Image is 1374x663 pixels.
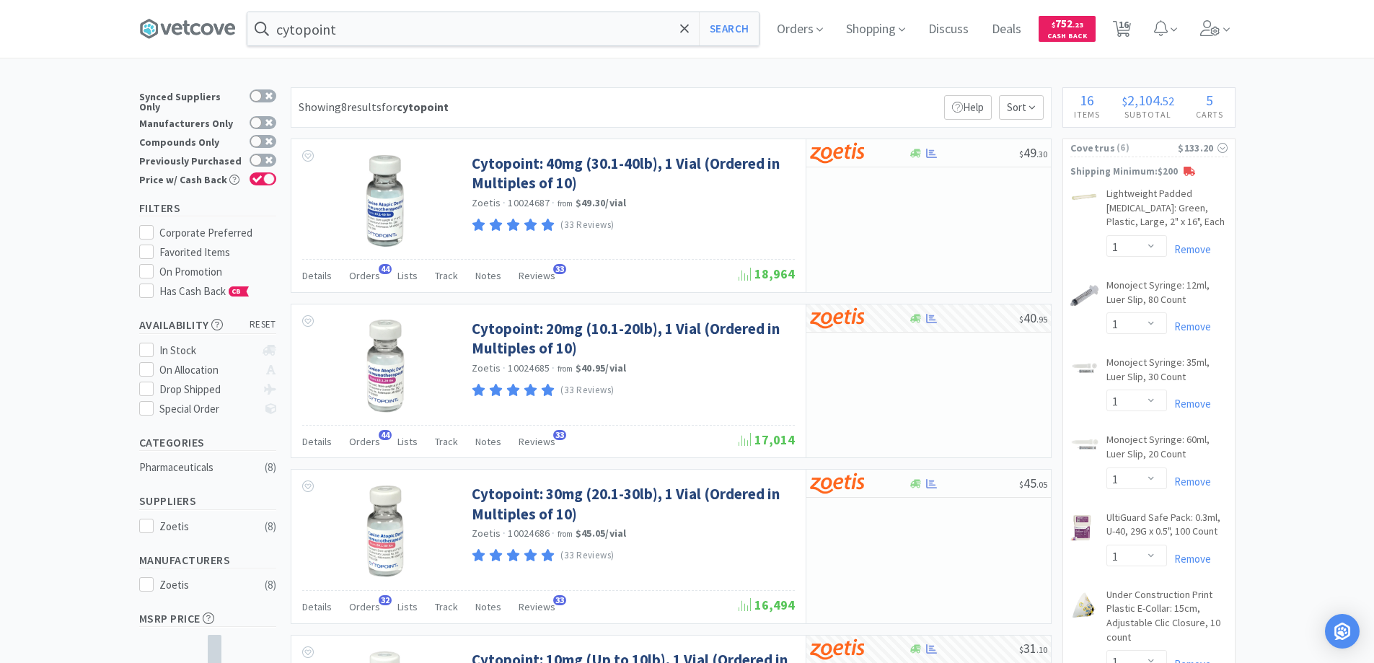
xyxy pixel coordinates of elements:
[1070,359,1099,378] img: 029a5d8256d7486982accb0f13c78193_28232.png
[558,529,573,539] span: from
[159,400,255,418] div: Special Order
[699,12,759,45] button: Search
[553,430,566,440] span: 33
[560,548,615,563] p: (33 Reviews)
[1070,436,1099,455] img: 657b556a595545a0a6dd5e00ae27d48d_29535.png
[1036,644,1047,655] span: . 10
[944,95,992,120] p: Help
[553,595,566,605] span: 33
[139,172,242,185] div: Price w/ Cash Back
[338,484,432,578] img: bb8e6bfc565249e4bd2a949514016184_239337.jpeg
[1178,140,1227,156] div: $133.20
[139,552,276,568] h5: Manufacturers
[139,135,242,147] div: Compounds Only
[503,527,506,540] span: ·
[435,435,458,448] span: Track
[139,154,242,166] div: Previously Purchased
[1167,552,1211,566] a: Remove
[250,317,276,333] span: reset
[475,600,501,613] span: Notes
[159,284,250,298] span: Has Cash Back
[810,473,864,494] img: a673e5ab4e5e497494167fe422e9a3ab.png
[382,100,449,114] span: for
[139,200,276,216] h5: Filters
[338,319,432,413] img: 515092df23e74a6cad5361b257801372_239338.jpeg
[1107,25,1137,38] a: 16
[1111,93,1185,107] div: .
[576,361,627,374] strong: $40.95 / vial
[379,430,392,440] span: 44
[159,361,255,379] div: On Allocation
[397,100,449,114] strong: cytopoint
[435,600,458,613] span: Track
[1325,614,1360,649] div: Open Intercom Messenger
[1070,514,1091,543] img: c15503a16d234dca90400e93ec40c783_18695.png
[349,600,380,613] span: Orders
[519,600,555,613] span: Reviews
[1019,644,1023,655] span: $
[472,361,501,374] a: Zoetis
[503,361,506,374] span: ·
[139,434,276,451] h5: Categories
[1167,320,1211,333] a: Remove
[139,610,276,627] h5: MSRP Price
[508,527,550,540] span: 10024686
[986,23,1027,36] a: Deals
[1070,190,1099,201] img: 4b5bd727118e41dd96acff2af2723d30_26094.png
[1019,149,1023,159] span: $
[1019,475,1047,491] span: 45
[1019,309,1047,326] span: 40
[159,576,249,594] div: Zoetis
[553,264,566,274] span: 33
[810,142,864,164] img: a673e5ab4e5e497494167fe422e9a3ab.png
[739,265,795,282] span: 18,964
[576,196,627,209] strong: $49.30 / vial
[229,287,244,296] span: CB
[1106,433,1228,467] a: Monoject Syringe: 60ml, Luer Slip, 20 Count
[139,459,256,476] div: Pharmaceuticals
[1080,91,1094,109] span: 16
[379,264,392,274] span: 44
[139,493,276,509] h5: Suppliers
[159,263,276,281] div: On Promotion
[1036,479,1047,490] span: . 05
[397,269,418,282] span: Lists
[810,638,864,660] img: a673e5ab4e5e497494167fe422e9a3ab.png
[159,342,255,359] div: In Stock
[1070,591,1098,620] img: c18130546bfb4e4ab9dbaef3df66dcdc_176832.png
[139,89,242,112] div: Synced Suppliers Only
[1111,107,1185,121] h4: Subtotal
[1052,17,1083,30] span: 752
[1122,94,1127,108] span: $
[1206,91,1213,109] span: 5
[139,116,242,128] div: Manufacturers Only
[475,269,501,282] span: Notes
[159,224,276,242] div: Corporate Preferred
[1106,187,1228,235] a: Lightweight Padded [MEDICAL_DATA]: Green, Plastic, Large, 2" x 16", Each
[1019,640,1047,657] span: 31
[302,600,332,613] span: Details
[302,269,332,282] span: Details
[139,317,276,333] h5: Availability
[472,154,791,193] a: Cytopoint: 40mg (30.1-40lb), 1 Vial (Ordered in Multiples of 10)
[739,597,795,613] span: 16,494
[1047,32,1087,42] span: Cash Back
[1039,9,1096,48] a: $752.23Cash Back
[397,600,418,613] span: Lists
[472,527,501,540] a: Zoetis
[472,196,501,209] a: Zoetis
[302,435,332,448] span: Details
[1106,588,1228,650] a: Under Construction Print Plastic E-Collar: 15cm, Adjustable Clic Closure, 10 count
[435,269,458,282] span: Track
[349,435,380,448] span: Orders
[1070,281,1099,310] img: 234cf523e00a45318b1e1dfc8c5925c9_28381.png
[999,95,1044,120] span: Sort
[1185,107,1235,121] h4: Carts
[1019,314,1023,325] span: $
[1019,479,1023,490] span: $
[1070,140,1115,156] span: Covetrus
[560,218,615,233] p: (33 Reviews)
[552,196,555,209] span: ·
[1036,149,1047,159] span: . 30
[558,364,573,374] span: from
